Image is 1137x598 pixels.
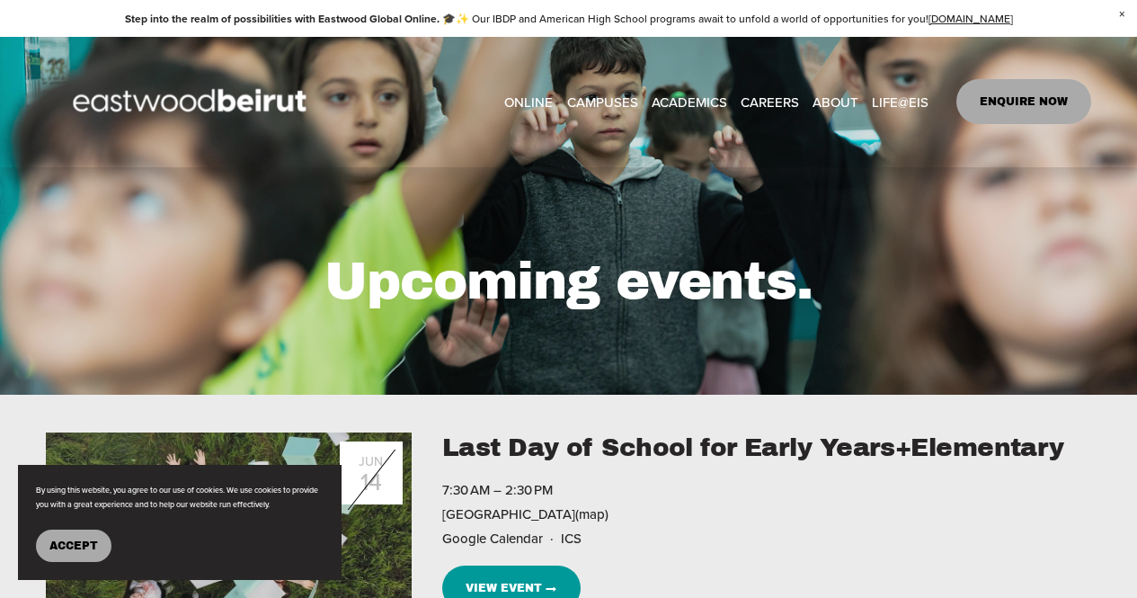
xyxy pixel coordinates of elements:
[956,79,1092,124] a: ENQUIRE NOW
[442,480,490,499] time: 7:30 AM
[652,90,727,114] span: ACADEMICS
[813,88,858,115] a: folder dropdown
[741,88,799,115] a: CAREERS
[442,502,1091,526] li: [GEOGRAPHIC_DATA]
[505,480,553,499] time: 2:30 PM
[652,88,727,115] a: folder dropdown
[36,530,111,562] button: Accept
[567,90,638,114] span: CAMPUSES
[504,88,553,115] a: ONLINE
[813,90,858,114] span: ABOUT
[872,90,928,114] span: LIFE@EIS
[18,465,342,580] section: Cookie banner
[442,433,1064,461] a: Last Day of School for Early Years+Elementary
[872,88,928,115] a: folder dropdown
[36,483,324,512] p: By using this website, you agree to our use of cookies. We use cookies to provide you with a grea...
[46,56,339,147] img: EastwoodIS Global Site
[49,540,98,552] span: Accept
[345,470,397,494] div: 14
[575,504,608,523] a: (map)
[345,455,397,468] div: Jun
[442,529,543,548] a: Google Calendar
[176,247,961,316] h2: Upcoming events.
[928,11,1013,26] a: [DOMAIN_NAME]
[561,529,582,548] a: ICS
[567,88,638,115] a: folder dropdown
